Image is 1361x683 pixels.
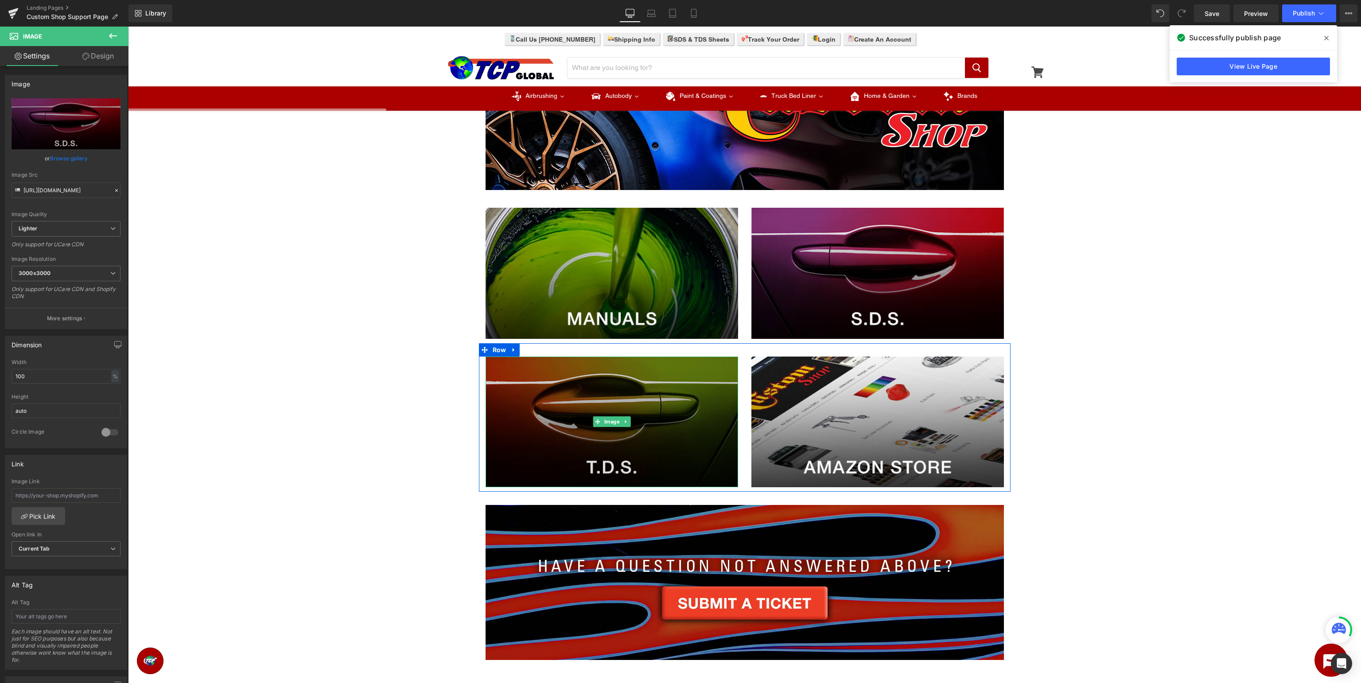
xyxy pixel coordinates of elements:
span: Successfully publish page [1189,32,1281,43]
div: Height [12,394,121,400]
div: Link [12,455,24,468]
span: Truck Bed Liner [643,65,688,74]
div: or [12,154,121,163]
button: Publish [1282,4,1336,22]
a: Tablet [662,4,683,22]
div: Image Src [12,172,121,178]
a: Pick Link [12,507,65,525]
div: Image Quality [12,211,121,217]
div: Open Intercom Messenger [1331,653,1352,674]
a: AutobodyAutobody [450,60,525,82]
span: Image [23,33,42,40]
a: Login [679,7,712,19]
span: Paint & Coatings [552,65,598,74]
img: destination.svg [614,9,620,15]
img: delivery-truck_4009be93-b750-4772-8b50-7d9b6cf6188a.svg [480,9,486,15]
span: Row [362,317,381,330]
div: Image [12,75,30,88]
a: Browse gallery [50,151,88,166]
span: Autobody [477,65,504,74]
a: Desktop [619,4,641,22]
a: Create An Account [715,7,788,19]
button: More [1340,4,1357,22]
img: smartphone.svg [381,9,388,15]
div: % [111,370,119,382]
div: Dimension [12,336,42,349]
input: https://your-shop.myshopify.com [12,488,121,503]
div: Alt Tag [12,576,33,589]
div: Open link In [12,532,121,538]
a: Preview [1233,4,1279,22]
div: Only support for UCare CDN [12,241,121,254]
img: checklist.svg [540,9,546,15]
img: Brands [816,65,825,74]
input: auto [12,404,121,418]
b: Current Tab [19,545,50,552]
span: Home & Garden [736,65,782,74]
div: Circle Image [12,428,93,438]
button: Search [837,31,860,51]
span: Save [1205,9,1219,18]
img: Home & Garden [722,65,731,74]
div: Only support for UCare CDN and Shopify CDN [12,286,121,306]
img: clipboard.svg [720,9,726,15]
a: Mobile [683,4,704,22]
span: Airbrushing [397,65,429,74]
a: Home & GardenHome & Garden [709,60,802,82]
a: New Library [128,4,172,22]
div: Image Link [12,478,121,485]
a: Brands Brands [802,60,863,82]
a: AirbrushingAirbrushing [370,60,450,82]
span: Preview [1244,9,1268,18]
div: Alt Tag [12,599,121,605]
a: Track Your Order [609,7,676,19]
button: Undo [1151,4,1169,22]
span: Publish [1293,10,1315,17]
input: auto [12,369,121,384]
span: Image [474,390,493,400]
img: Autobody [463,65,473,74]
iframe: Button to open loyalty program pop-up [9,621,35,648]
div: Image Resolution [12,256,121,262]
p: More settings [47,314,82,322]
b: 3000x3000 [19,270,51,276]
input: Your alt tags go here [12,609,121,624]
div: Each image should have an alt text. Not just for SEO purposes but also because blind and visually... [12,628,121,669]
div: Width [12,359,121,365]
span: Library [145,9,166,17]
a: Expand / Collapse [493,390,502,400]
a: Design [66,46,130,66]
a: Shipping Info [475,7,532,19]
input: Search [439,31,837,51]
img: log-in.svg [684,9,690,15]
button: Redo [1173,4,1190,22]
a: View Live Page [1177,58,1330,75]
a: SDS & TDS Sheets [535,7,606,19]
button: More settings [5,308,127,329]
a: Expand / Collapse [380,317,392,330]
span: Custom Shop Support Page [27,13,108,20]
a: Truck Bed LinerTruck Bed Liner [619,60,709,82]
a: Laptop [641,4,662,22]
a: Landing Pages [27,4,128,12]
img: Paint & Coatings [538,65,547,74]
input: Link [12,182,121,198]
img: Truck Bed Liner [632,66,639,73]
a: Call Us [PHONE_NUMBER] [377,7,472,19]
span: Brands [829,65,849,74]
img: Airbrushing [384,65,393,74]
b: Lighter [19,225,37,232]
a: Paint & CoatingsPaint & Coatings [525,60,619,82]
